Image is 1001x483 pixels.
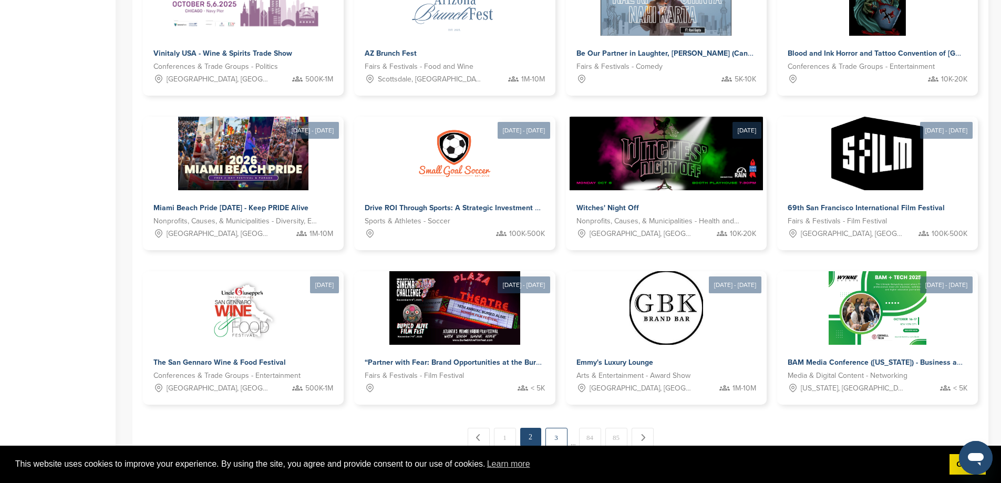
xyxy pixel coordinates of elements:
div: [DATE] - [DATE] [286,122,339,139]
a: 3 [545,428,567,447]
span: Scottsdale, [GEOGRAPHIC_DATA] [378,74,481,85]
img: Sponsorpitch & [570,117,763,190]
div: [DATE] - [DATE] [920,276,973,293]
span: Conferences & Trade Groups - Politics [153,61,278,73]
span: Witches' Night Off [576,203,639,212]
span: 100K-500K [932,228,967,240]
a: [DATE] Sponsorpitch & Witches' Night Off Nonprofits, Causes, & Municipalities - Health and Wellne... [566,100,767,250]
span: Fairs & Festivals - Film Festival [365,370,464,382]
img: Sponsorpitch & [178,117,309,190]
span: 500K-1M [305,74,333,85]
img: Sponsorpitch & [418,117,491,190]
span: [GEOGRAPHIC_DATA], [GEOGRAPHIC_DATA] [801,228,904,240]
span: Drive ROI Through Sports: A Strategic Investment Opportunity [365,203,575,212]
span: 1M-10M [309,228,333,240]
span: Nonprofits, Causes, & Municipalities - Diversity, Equity and Inclusion [153,215,317,227]
span: [GEOGRAPHIC_DATA], [GEOGRAPHIC_DATA] [167,228,270,240]
div: [DATE] [732,122,761,139]
span: Conferences & Trade Groups - Entertainment [153,370,301,382]
span: 1M-10M [521,74,545,85]
span: Vinitaly USA - Wine & Spirits Trade Show [153,49,292,58]
a: [DATE] - [DATE] Sponsorpitch & “Partner with Fear: Brand Opportunities at the Buried Alive Film F... [354,254,555,405]
span: Fairs & Festivals - Comedy [576,61,663,73]
span: The San Gennaro Wine & Food Festival [153,358,286,367]
div: [DATE] - [DATE] [498,276,550,293]
img: Sponsorpitch & [829,271,927,345]
img: Sponsorpitch & [389,271,520,345]
span: “Partner with Fear: Brand Opportunities at the Buried Alive Film Festival” [365,358,615,367]
a: 85 [605,428,627,447]
img: Sponsorpitch & [202,271,285,345]
span: 69th San Francisco International Film Festival [788,203,945,212]
span: Media & Digital Content - Networking [788,370,907,382]
span: Emmy's Luxury Lounge [576,358,653,367]
a: learn more about cookies [486,456,532,472]
div: [DATE] - [DATE] [498,122,550,139]
span: [GEOGRAPHIC_DATA], [GEOGRAPHIC_DATA] [167,74,270,85]
a: dismiss cookie message [950,454,986,475]
div: [DATE] - [DATE] [709,276,761,293]
span: Nonprofits, Causes, & Municipalities - Health and Wellness [576,215,740,227]
span: Miami Beach Pride [DATE] - Keep PRIDE Alive [153,203,308,212]
span: 10K-20K [941,74,967,85]
span: 500K-1M [305,383,333,394]
span: AZ Brunch Fest [365,49,417,58]
a: Next → [632,428,654,447]
a: [DATE] - [DATE] Sponsorpitch & Emmy's Luxury Lounge Arts & Entertainment - Award Show [GEOGRAPHIC... [566,254,767,405]
img: Sponsorpitch & [630,271,703,345]
span: Conferences & Trade Groups - Entertainment [788,61,935,73]
span: Be Our Partner in Laughter, [PERSON_NAME] (Canada Tour 2025) [576,49,799,58]
a: [DATE] Sponsorpitch & The San Gennaro Wine & Food Festival Conferences & Trade Groups - Entertain... [143,254,344,405]
span: < 5K [531,383,545,394]
span: Fairs & Festivals - Food and Wine [365,61,473,73]
span: 1M-10M [732,383,756,394]
a: [DATE] - [DATE] Sponsorpitch & Drive ROI Through Sports: A Strategic Investment Opportunity Sport... [354,100,555,250]
em: 2 [520,428,541,446]
span: … [571,428,576,447]
iframe: Button to launch messaging window [959,441,993,475]
span: < 5K [953,383,967,394]
span: Sports & Athletes - Soccer [365,215,450,227]
a: [DATE] - [DATE] Sponsorpitch & 69th San Francisco International Film Festival Fairs & Festivals -... [777,100,978,250]
span: [GEOGRAPHIC_DATA], [GEOGRAPHIC_DATA] [590,228,693,240]
a: ← Previous [468,428,490,447]
div: [DATE] [310,276,339,293]
span: [GEOGRAPHIC_DATA], [GEOGRAPHIC_DATA] [167,383,270,394]
div: [DATE] - [DATE] [920,122,973,139]
a: 1 [494,428,516,447]
a: [DATE] - [DATE] Sponsorpitch & Miami Beach Pride [DATE] - Keep PRIDE Alive Nonprofits, Causes, & ... [143,100,344,250]
span: Fairs & Festivals - Film Festival [788,215,887,227]
span: [US_STATE], [GEOGRAPHIC_DATA] [801,383,904,394]
span: This website uses cookies to improve your experience. By using the site, you agree and provide co... [15,456,941,472]
span: [GEOGRAPHIC_DATA], [GEOGRAPHIC_DATA] [590,383,693,394]
span: 100K-500K [509,228,545,240]
span: 10K-20K [730,228,756,240]
a: [DATE] - [DATE] Sponsorpitch & BAM Media Conference ([US_STATE]) - Business and Technical Media M... [777,254,978,405]
a: 84 [579,428,601,447]
img: Sponsorpitch & [831,117,923,190]
span: 5K-10K [735,74,756,85]
span: Arts & Entertainment - Award Show [576,370,690,382]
